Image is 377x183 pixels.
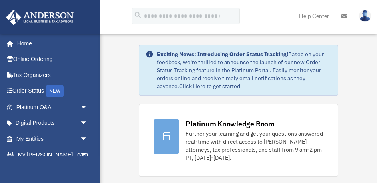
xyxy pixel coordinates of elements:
div: Platinum Knowledge Room [186,119,275,129]
a: Order StatusNEW [6,83,100,100]
div: Based on your feedback, we're thrilled to announce the launch of our new Order Status Tracking fe... [157,50,331,90]
img: Anderson Advisors Platinum Portal [4,10,76,25]
div: NEW [46,85,64,97]
a: menu [108,14,118,21]
a: My Entitiesarrow_drop_down [6,131,100,147]
i: menu [108,11,118,21]
img: User Pic [359,10,371,22]
strong: Exciting News: Introducing Order Status Tracking! [157,51,288,58]
span: arrow_drop_down [80,131,96,147]
i: search [134,11,142,20]
a: Platinum Q&Aarrow_drop_down [6,99,100,115]
a: Click Here to get started! [179,83,242,90]
span: arrow_drop_down [80,99,96,116]
a: Tax Organizers [6,67,100,83]
a: Digital Productsarrow_drop_down [6,115,100,131]
a: My [PERSON_NAME] Teamarrow_drop_down [6,147,100,163]
div: Further your learning and get your questions answered real-time with direct access to [PERSON_NAM... [186,130,323,162]
a: Home [6,35,96,51]
span: arrow_drop_down [80,147,96,163]
a: Platinum Knowledge Room Further your learning and get your questions answered real-time with dire... [139,104,338,177]
a: Online Ordering [6,51,100,67]
span: arrow_drop_down [80,115,96,132]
